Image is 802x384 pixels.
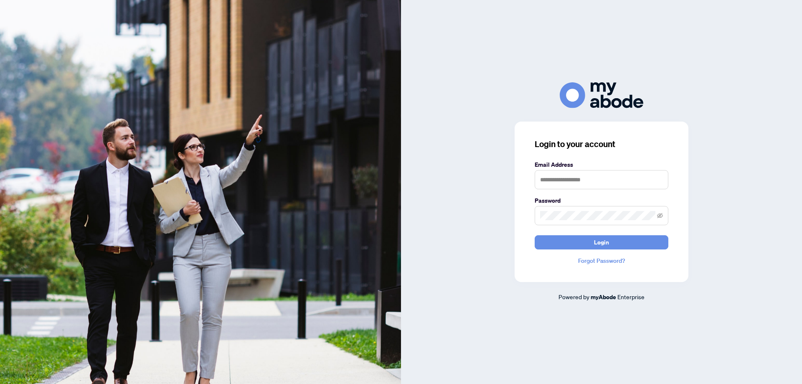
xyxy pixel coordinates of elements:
[594,236,609,249] span: Login
[535,138,668,150] h3: Login to your account
[560,82,643,108] img: ma-logo
[535,160,668,169] label: Email Address
[535,196,668,205] label: Password
[591,292,616,302] a: myAbode
[558,293,589,300] span: Powered by
[657,213,663,219] span: eye-invisible
[535,256,668,265] a: Forgot Password?
[617,293,645,300] span: Enterprise
[535,235,668,249] button: Login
